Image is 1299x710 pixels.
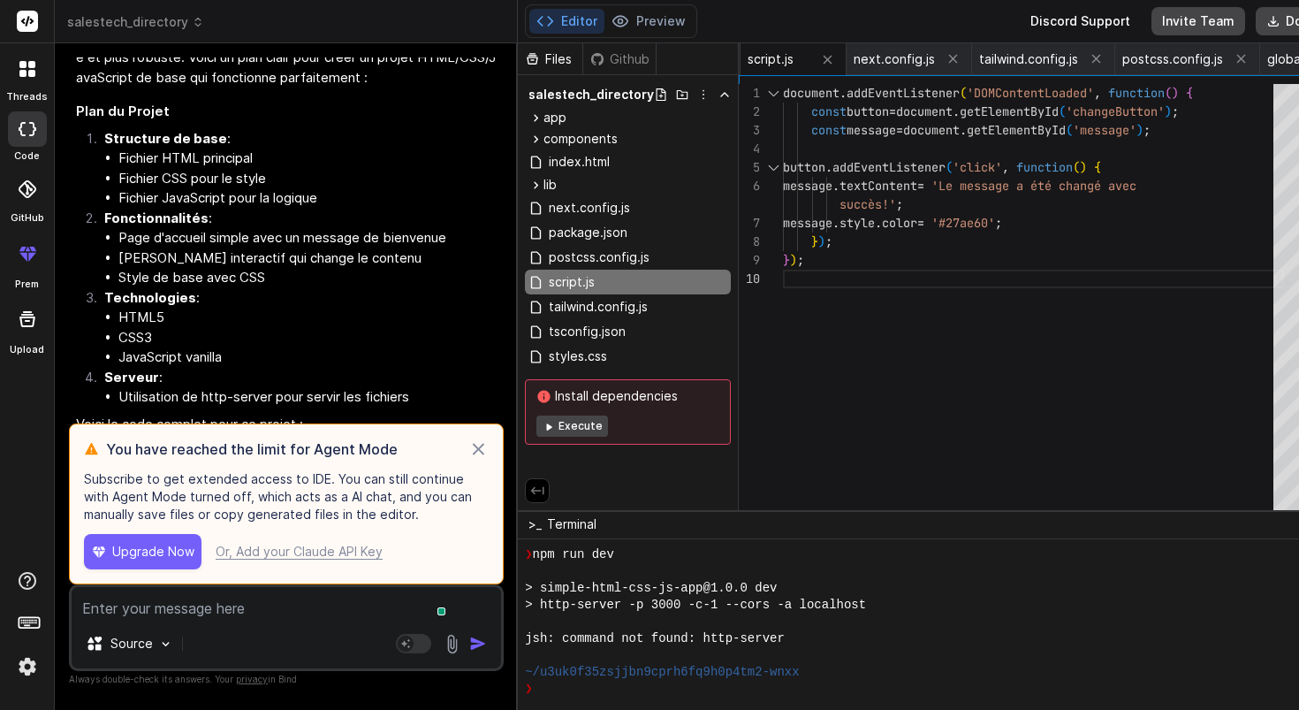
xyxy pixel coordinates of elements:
[118,387,500,408] li: Utilisation de http-server pour servir les fichiers
[790,252,797,268] span: )
[536,387,719,405] span: Install dependencies
[15,277,39,292] label: prem
[1172,85,1179,101] span: )
[536,416,608,437] button: Execute
[1080,159,1087,175] span: )
[1059,103,1066,119] span: (
[847,103,889,119] span: button
[118,228,500,248] li: Page d'accueil simple avec un message de bienvenue
[118,268,500,288] li: Style de base avec CSS
[1020,7,1141,35] div: Discord Support
[839,196,896,212] span: succès!'
[739,233,760,251] div: 8
[547,515,596,533] span: Terminal
[583,50,656,68] div: Github
[931,215,995,231] span: '#27ae60'
[847,85,960,101] span: addEventListener
[118,308,500,328] li: HTML5
[1186,85,1193,101] span: {
[1073,122,1136,138] span: 'message'
[118,347,500,368] li: JavaScript vanilla
[543,109,566,126] span: app
[739,158,760,177] div: 5
[528,515,542,533] span: >_
[533,546,614,563] span: npm run dev
[1094,85,1101,101] span: ,
[547,151,612,172] span: index.html
[832,178,839,194] span: .
[236,674,268,684] span: privacy
[84,534,201,569] button: Upgrade Now
[832,159,946,175] span: addEventListener
[739,121,760,140] div: 3
[84,470,489,523] p: Subscribe to get extended access to IDE. You can still continue with Agent Mode turned off, which...
[811,103,847,119] span: const
[104,289,196,306] strong: Technologies
[525,664,799,681] span: ~/u3uk0f35zsjjbn9cprh6fq9h0p4tm2-wnxx
[104,209,500,229] p: :
[528,86,654,103] span: salestech_directory
[739,214,760,233] div: 7
[953,159,1002,175] span: 'click'
[104,369,159,386] strong: Serveur
[1136,122,1143,138] span: )
[797,252,804,268] span: ;
[946,159,953,175] span: (
[1016,159,1073,175] span: function
[104,288,500,309] p: :
[112,543,194,561] span: Upgrade Now
[811,233,818,249] span: }
[118,169,500,189] li: Fichier CSS pour le style
[106,439,468,460] h3: You have reached the limit for Agent Mode
[14,149,40,164] label: code
[839,178,917,194] span: textContent
[1066,122,1073,138] span: (
[960,122,967,138] span: .
[469,635,487,653] img: icon
[748,50,794,68] span: script.js
[739,84,760,103] div: 1
[783,159,825,175] span: button
[547,321,627,342] span: tsconfig.json
[1094,159,1101,175] span: {
[118,188,500,209] li: Fichier JavaScript pour la logique
[1002,159,1009,175] span: ,
[1073,159,1080,175] span: (
[6,89,48,104] label: threads
[104,210,209,226] strong: Fonctionnalités
[917,215,924,231] span: =
[518,50,582,68] div: Files
[104,368,500,388] p: :
[543,130,618,148] span: components
[967,122,1066,138] span: getElementById
[543,176,557,194] span: lib
[442,634,462,654] img: attachment
[979,50,1078,68] span: tailwind.config.js
[547,346,609,367] span: styles.css
[762,158,785,177] div: Click to collapse the range.
[825,159,832,175] span: .
[12,652,42,682] img: settings
[903,122,960,138] span: document
[783,178,832,194] span: message
[69,671,504,688] p: Always double-check its answers. Your in Bind
[917,178,924,194] span: =
[818,233,825,249] span: )
[525,630,785,647] span: jsh: command not found: http-server
[118,248,500,269] li: [PERSON_NAME] interactif qui change le contenu
[739,177,760,195] div: 6
[604,9,693,34] button: Preview
[960,103,1059,119] span: getElementById
[953,103,960,119] span: .
[525,597,866,614] span: > http-server -p 3000 -c-1 --cors -a localhost
[832,215,839,231] span: .
[854,50,935,68] span: next.config.js
[783,215,832,231] span: message
[783,85,839,101] span: document
[104,129,500,149] p: :
[896,196,903,212] span: ;
[104,130,227,147] strong: Structure de base
[967,85,1094,101] span: 'DOMContentLoaded'
[547,296,649,317] span: tailwind.config.js
[739,103,760,121] div: 2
